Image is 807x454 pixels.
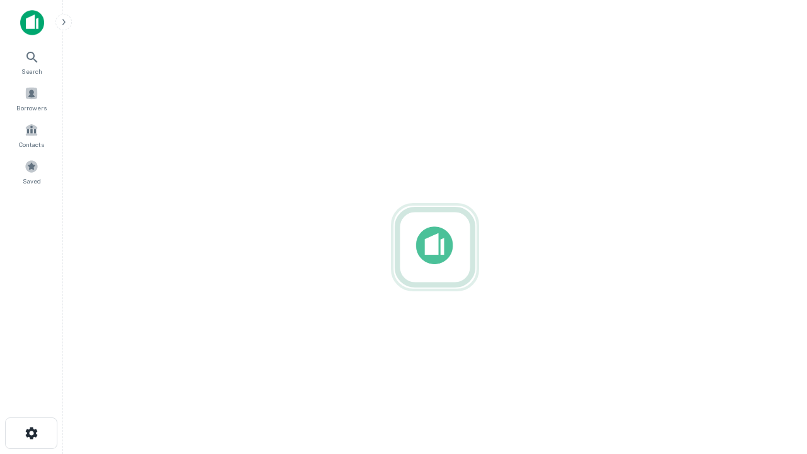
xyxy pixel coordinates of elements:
a: Saved [4,154,59,189]
img: capitalize-icon.png [20,10,44,35]
a: Borrowers [4,81,59,115]
span: Borrowers [16,103,47,113]
span: Search [21,66,42,76]
a: Contacts [4,118,59,152]
span: Saved [23,176,41,186]
a: Search [4,45,59,79]
iframe: Chat Widget [744,313,807,373]
span: Contacts [19,139,44,149]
